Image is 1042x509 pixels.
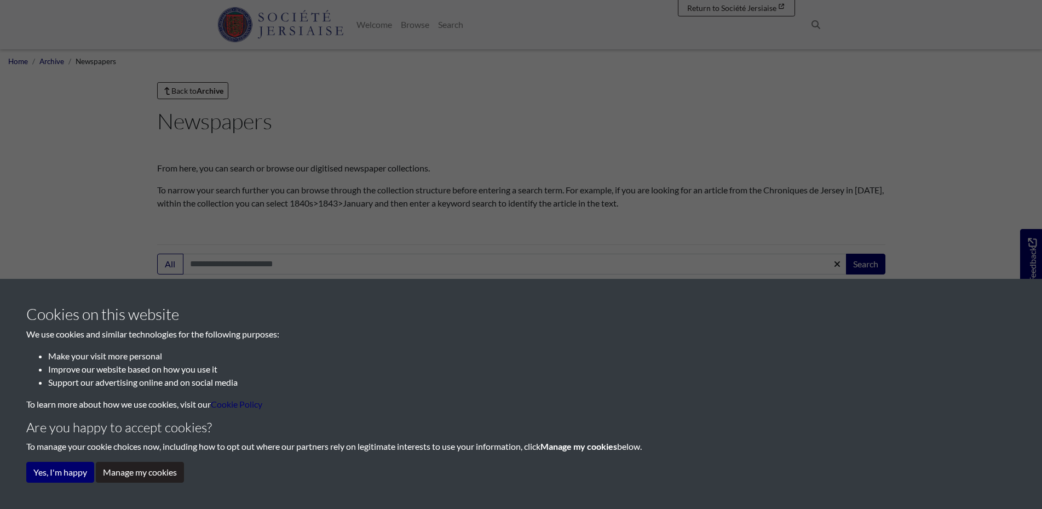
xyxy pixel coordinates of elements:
[96,462,184,483] button: Manage my cookies
[26,462,94,483] button: Yes, I'm happy
[26,328,1016,341] p: We use cookies and similar technologies for the following purposes:
[211,399,262,409] a: learn more about cookies
[48,376,1016,389] li: Support our advertising online and on social media
[540,441,617,451] strong: Manage my cookies
[26,305,1016,324] h3: Cookies on this website
[48,363,1016,376] li: Improve our website based on how you use it
[48,350,1016,363] li: Make your visit more personal
[26,440,1016,453] p: To manage your cookie choices now, including how to opt out where our partners rely on legitimate...
[26,420,1016,436] h4: Are you happy to accept cookies?
[26,398,1016,411] p: To learn more about how we use cookies, visit our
